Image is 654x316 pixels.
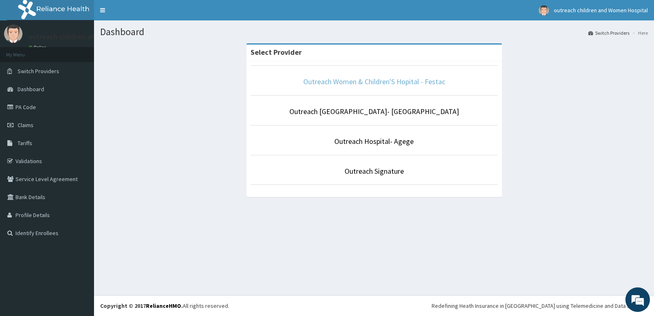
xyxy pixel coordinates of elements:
h1: Dashboard [100,27,648,37]
span: Dashboard [18,85,44,93]
li: Here [630,29,648,36]
img: User Image [4,25,22,43]
strong: Select Provider [251,47,302,57]
span: Claims [18,121,34,129]
p: outreach children and Women Hospital [29,33,153,40]
a: Outreach [GEOGRAPHIC_DATA]- [GEOGRAPHIC_DATA] [289,107,459,116]
img: User Image [539,5,549,16]
a: Outreach Signature [345,166,404,176]
a: Switch Providers [588,29,629,36]
strong: Copyright © 2017 . [100,302,183,309]
a: Outreach Hospital- Agege [334,137,414,146]
span: Tariffs [18,139,32,147]
footer: All rights reserved. [94,295,654,316]
a: RelianceHMO [146,302,181,309]
span: outreach children and Women Hospital [554,7,648,14]
span: Switch Providers [18,67,59,75]
div: Redefining Heath Insurance in [GEOGRAPHIC_DATA] using Telemedicine and Data Science! [432,302,648,310]
a: Online [29,45,48,50]
a: Outreach Women & Children'S Hopital - Festac [303,77,445,86]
